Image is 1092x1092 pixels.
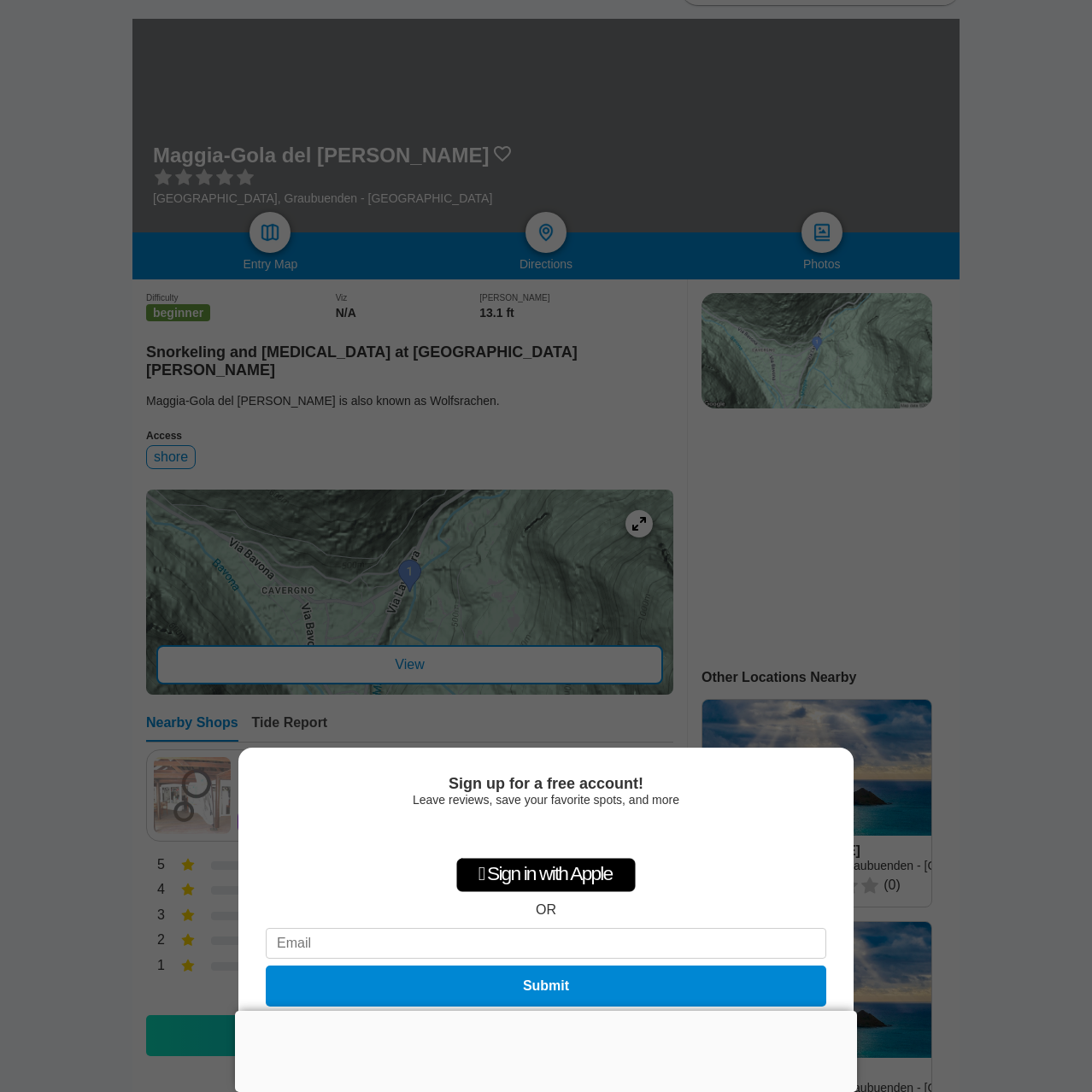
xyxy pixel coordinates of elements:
iframe: Knap til Log ind med Google [457,815,635,853]
div: OR [536,902,556,918]
div: Sign in with Apple [456,858,636,892]
div: Sign up for a free account! [266,775,826,793]
input: Email [266,928,826,959]
div: Leave reviews, save your favorite spots, and more [266,793,826,807]
button: Submit [266,966,826,1007]
iframe: Advertisement [235,1011,857,1088]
